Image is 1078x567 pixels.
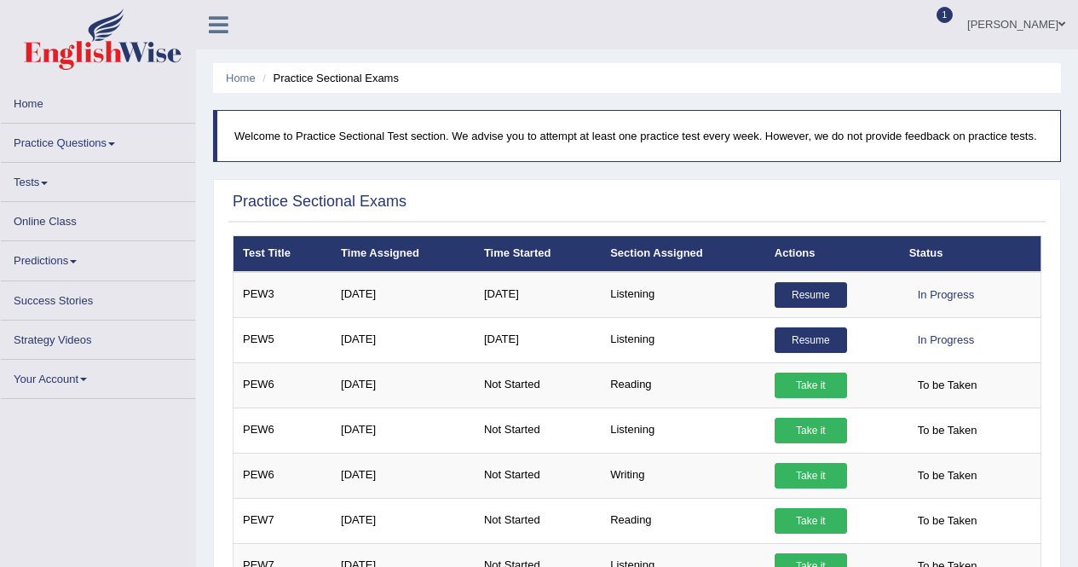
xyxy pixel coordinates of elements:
[775,463,847,489] a: Take it
[601,408,765,453] td: Listening
[475,498,601,543] td: Not Started
[331,498,475,543] td: [DATE]
[601,453,765,498] td: Writing
[226,72,256,84] a: Home
[1,281,195,315] a: Success Stories
[775,373,847,398] a: Take it
[909,508,986,534] span: To be Taken
[775,418,847,443] a: Take it
[601,317,765,362] td: Listening
[909,418,986,443] span: To be Taken
[1,124,195,157] a: Practice Questions
[233,453,332,498] td: PEW6
[233,194,406,211] h2: Practice Sectional Exams
[234,128,1043,144] p: Welcome to Practice Sectional Test section. We advise you to attempt at least one practice test e...
[937,7,954,23] span: 1
[909,463,986,489] span: To be Taken
[909,327,983,353] div: In Progress
[331,272,475,318] td: [DATE]
[233,317,332,362] td: PEW5
[775,508,847,534] a: Take it
[775,282,847,308] a: Resume
[233,362,332,408] td: PEW6
[475,408,601,453] td: Not Started
[909,282,983,308] div: In Progress
[1,202,195,235] a: Online Class
[331,453,475,498] td: [DATE]
[475,236,601,272] th: Time Started
[900,236,1041,272] th: Status
[233,498,332,543] td: PEW7
[1,84,195,118] a: Home
[233,272,332,318] td: PEW3
[1,163,195,196] a: Tests
[1,241,195,275] a: Predictions
[909,373,986,398] span: To be Taken
[775,327,847,353] a: Resume
[233,236,332,272] th: Test Title
[601,498,765,543] td: Reading
[475,453,601,498] td: Not Started
[331,408,475,453] td: [DATE]
[475,272,601,318] td: [DATE]
[1,321,195,354] a: Strategy Videos
[331,236,475,272] th: Time Assigned
[475,317,601,362] td: [DATE]
[233,408,332,453] td: PEW6
[1,360,195,393] a: Your Account
[331,317,475,362] td: [DATE]
[258,70,399,86] li: Practice Sectional Exams
[601,272,765,318] td: Listening
[601,362,765,408] td: Reading
[331,362,475,408] td: [DATE]
[475,362,601,408] td: Not Started
[765,236,900,272] th: Actions
[601,236,765,272] th: Section Assigned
